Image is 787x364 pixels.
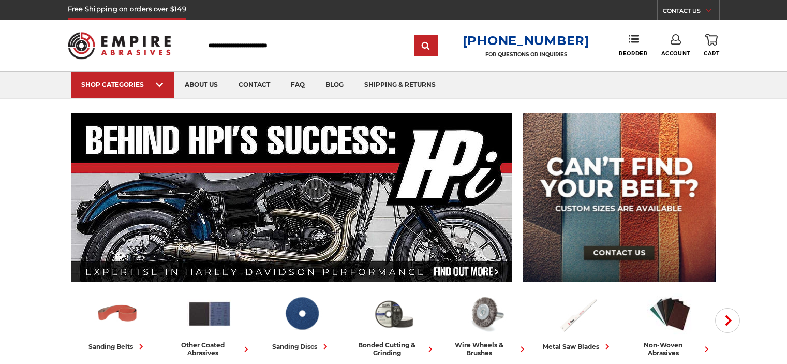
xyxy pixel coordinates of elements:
[371,292,417,336] img: Bonded Cutting & Grinding
[444,341,528,357] div: wire wheels & brushes
[463,33,590,48] a: [PHONE_NUMBER]
[279,292,324,336] img: Sanding Discs
[187,292,232,336] img: Other Coated Abrasives
[416,36,437,56] input: Submit
[647,292,693,336] img: Non-woven Abrasives
[661,50,690,57] span: Account
[354,72,446,98] a: shipping & returns
[536,292,620,352] a: metal saw blades
[68,25,171,66] img: Empire Abrasives
[444,292,528,357] a: wire wheels & brushes
[272,341,331,352] div: sanding discs
[704,34,719,57] a: Cart
[88,341,146,352] div: sanding belts
[71,113,513,282] img: Banner for an interview featuring Horsepower Inc who makes Harley performance upgrades featured o...
[168,341,251,357] div: other coated abrasives
[95,292,140,336] img: Sanding Belts
[715,308,740,333] button: Next
[628,292,712,357] a: non-woven abrasives
[81,81,164,89] div: SHOP CATEGORIES
[352,292,436,357] a: bonded cutting & grinding
[228,72,280,98] a: contact
[704,50,719,57] span: Cart
[315,72,354,98] a: blog
[463,292,509,336] img: Wire Wheels & Brushes
[628,341,712,357] div: non-woven abrasives
[463,51,590,58] p: FOR QUESTIONS OR INQUIRIES
[543,341,613,352] div: metal saw blades
[174,72,228,98] a: about us
[76,292,159,352] a: sanding belts
[663,5,719,20] a: CONTACT US
[260,292,344,352] a: sanding discs
[168,292,251,357] a: other coated abrasives
[523,113,716,282] img: promo banner for custom belts.
[619,50,647,57] span: Reorder
[352,341,436,357] div: bonded cutting & grinding
[280,72,315,98] a: faq
[619,34,647,56] a: Reorder
[555,292,601,336] img: Metal Saw Blades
